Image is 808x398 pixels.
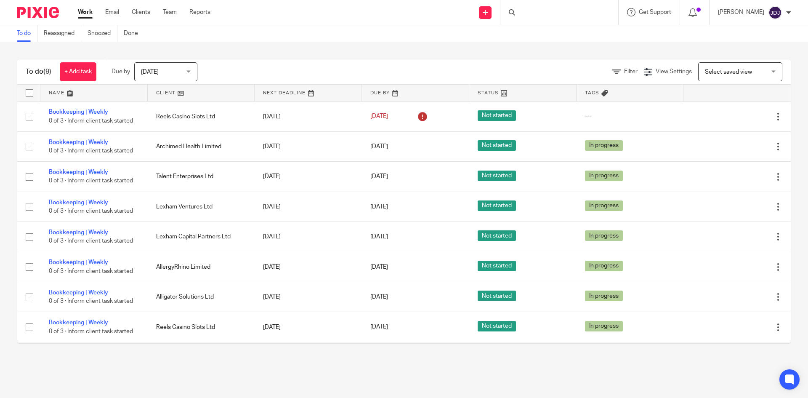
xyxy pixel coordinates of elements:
[478,140,516,151] span: Not started
[585,112,675,121] div: ---
[585,261,623,271] span: In progress
[148,162,255,192] td: Talent Enterprises Ltd
[585,230,623,241] span: In progress
[148,252,255,282] td: AllergyRhino Limited
[255,342,362,372] td: [DATE]
[49,238,133,244] span: 0 of 3 · Inform client task started
[189,8,210,16] a: Reports
[585,171,623,181] span: In progress
[49,230,108,235] a: Bookkeeping | Weekly
[43,68,51,75] span: (9)
[124,25,144,42] a: Done
[585,291,623,301] span: In progress
[478,261,516,271] span: Not started
[105,8,119,16] a: Email
[478,321,516,331] span: Not started
[49,200,108,206] a: Bookkeeping | Weekly
[255,282,362,312] td: [DATE]
[255,102,362,131] td: [DATE]
[718,8,764,16] p: [PERSON_NAME]
[132,8,150,16] a: Clients
[478,200,516,211] span: Not started
[624,69,638,75] span: Filter
[148,192,255,222] td: Lexham Ventures Ltd
[370,264,388,270] span: [DATE]
[44,25,81,42] a: Reassigned
[478,230,516,241] span: Not started
[148,312,255,342] td: Reels Casino Slots Ltd
[141,69,159,75] span: [DATE]
[705,69,752,75] span: Select saved view
[49,208,133,214] span: 0 of 3 · Inform client task started
[148,282,255,312] td: Alligator Solutions Ltd
[656,69,692,75] span: View Settings
[370,294,388,300] span: [DATE]
[163,8,177,16] a: Team
[585,140,623,151] span: In progress
[585,200,623,211] span: In progress
[49,109,108,115] a: Bookkeeping | Weekly
[49,329,133,334] span: 0 of 3 · Inform client task started
[49,268,133,274] span: 0 of 3 · Inform client task started
[49,148,133,154] span: 0 of 3 · Inform client task started
[148,342,255,372] td: Big Sky Games Limited
[78,8,93,16] a: Work
[60,62,96,81] a: + Add task
[370,324,388,330] span: [DATE]
[478,110,516,121] span: Not started
[255,131,362,161] td: [DATE]
[255,192,362,222] td: [DATE]
[255,312,362,342] td: [DATE]
[370,174,388,179] span: [DATE]
[370,114,388,120] span: [DATE]
[478,291,516,301] span: Not started
[585,91,599,95] span: Tags
[148,222,255,252] td: Lexham Capital Partners Ltd
[148,131,255,161] td: Archimed Health Limited
[639,9,671,15] span: Get Support
[255,222,362,252] td: [DATE]
[88,25,117,42] a: Snoozed
[49,320,108,326] a: Bookkeeping | Weekly
[112,67,130,76] p: Due by
[585,321,623,331] span: In progress
[17,25,37,42] a: To do
[148,102,255,131] td: Reels Casino Slots Ltd
[26,67,51,76] h1: To do
[49,118,133,124] span: 0 of 3 · Inform client task started
[49,178,133,184] span: 0 of 3 · Inform client task started
[370,204,388,210] span: [DATE]
[255,252,362,282] td: [DATE]
[49,298,133,304] span: 0 of 3 · Inform client task started
[49,259,108,265] a: Bookkeeping | Weekly
[17,7,59,18] img: Pixie
[255,162,362,192] td: [DATE]
[49,139,108,145] a: Bookkeeping | Weekly
[370,234,388,240] span: [DATE]
[49,290,108,296] a: Bookkeeping | Weekly
[768,6,782,19] img: svg%3E
[478,171,516,181] span: Not started
[49,169,108,175] a: Bookkeeping | Weekly
[370,144,388,150] span: [DATE]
